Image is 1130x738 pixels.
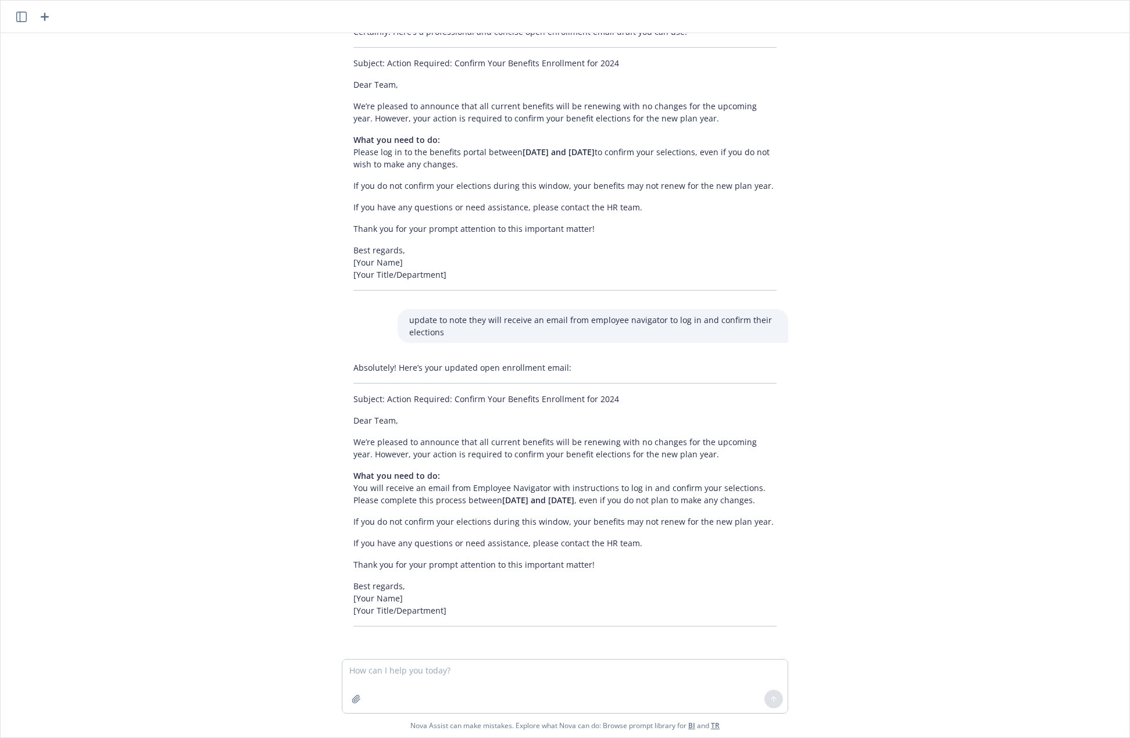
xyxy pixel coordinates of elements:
p: Subject: Action Required: Confirm Your Benefits Enrollment for 2024 [353,57,777,69]
p: update to note they will receive an email from employee navigator to log in and confirm their ele... [409,314,777,338]
p: Thank you for your prompt attention to this important matter! [353,223,777,235]
p: Dear Team, [353,78,777,91]
p: Best regards, [Your Name] [Your Title/Department] [353,244,777,281]
p: If you do not confirm your elections during this window, your benefits may not renew for the new ... [353,180,777,192]
p: You will receive an email from Employee Navigator with instructions to log in and confirm your se... [353,470,777,506]
span: [DATE] and [DATE] [502,495,574,506]
p: Dear Team, [353,414,777,427]
a: TR [711,721,720,730]
p: Please log in to the benefits portal between to confirm your selections, even if you do not wish ... [353,134,777,170]
p: Subject: Action Required: Confirm Your Benefits Enrollment for 2024 [353,393,777,405]
span: What you need to do: [353,134,440,145]
p: If you have any questions or need assistance, please contact the HR team. [353,537,777,549]
span: [DATE] and [DATE] [523,146,595,157]
p: Best regards, [Your Name] [Your Title/Department] [353,580,777,617]
a: BI [688,721,695,730]
span: What you need to do: [353,470,440,481]
p: Thank you for your prompt attention to this important matter! [353,558,777,571]
p: Absolutely! Here’s your updated open enrollment email: [353,361,777,374]
span: Nova Assist can make mistakes. Explore what Nova can do: Browse prompt library for and [5,714,1125,737]
p: If you do not confirm your elections during this window, your benefits may not renew for the new ... [353,515,777,528]
p: We’re pleased to announce that all current benefits will be renewing with no changes for the upco... [353,100,777,124]
p: If you have any questions or need assistance, please contact the HR team. [353,201,777,213]
p: We’re pleased to announce that all current benefits will be renewing with no changes for the upco... [353,436,777,460]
